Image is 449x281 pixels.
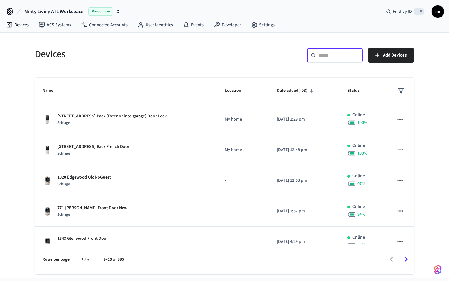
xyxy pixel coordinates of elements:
[57,205,127,211] p: 771 [PERSON_NAME] Front Door New
[225,86,249,96] span: Location
[57,113,167,120] p: [STREET_ADDRESS] Back (Exterior into garage) Door Lock
[352,234,365,241] p: Online
[57,144,129,150] p: [STREET_ADDRESS] Back French Door
[225,116,262,123] p: My home
[246,19,280,31] a: Settings
[357,150,368,156] span: 100 %
[347,86,368,96] span: Status
[414,8,424,15] span: ⌘ K
[76,19,133,31] a: Connected Accounts
[42,86,61,96] span: Name
[57,174,111,181] p: 1020 Edgewood Ofc NoGuest
[57,151,70,156] span: Schlage
[57,212,70,217] span: Schlage
[103,256,124,263] p: 1–10 of 395
[399,252,413,267] button: Go to next page
[225,177,262,184] p: -
[277,208,332,214] p: [DATE] 1:32 pm
[381,6,429,17] div: Find by ID⌘ K
[42,145,52,155] img: Yale Assure Touchscreen Wifi Smart Lock, Satin Nickel, Front
[393,8,412,15] span: Find by ID
[1,19,34,31] a: Devices
[277,116,332,123] p: [DATE] 1:29 pm
[352,204,365,210] p: Online
[368,48,414,63] button: Add Devices
[432,5,444,18] button: nn
[57,120,70,126] span: Schlage
[24,8,83,15] span: Minty Living ATL Workspace
[277,239,332,245] p: [DATE] 4:29 pm
[42,237,52,247] img: Schlage Sense Smart Deadbolt with Camelot Trim, Front
[225,208,262,214] p: -
[277,177,332,184] p: [DATE] 12:03 pm
[383,51,407,59] span: Add Devices
[277,147,332,153] p: [DATE] 12:48 pm
[34,19,76,31] a: ACS Systems
[42,256,71,263] p: Rows per page:
[225,239,262,245] p: -
[277,86,316,96] span: Date added(-03)
[42,206,52,216] img: Schlage Sense Smart Deadbolt with Camelot Trim, Front
[352,142,365,149] p: Online
[57,235,108,242] p: 1543 Glenwood Front Door
[357,181,365,187] span: 97 %
[88,7,113,16] span: Production
[357,211,365,218] span: 94 %
[434,265,442,275] img: SeamLogoGradient.69752ec5.svg
[57,243,70,248] span: Schlage
[352,173,365,180] p: Online
[432,6,443,17] span: nn
[133,19,178,31] a: User Identities
[352,112,365,118] p: Online
[35,48,221,61] h5: Devices
[78,255,93,264] div: 10
[225,147,262,153] p: My home
[178,19,209,31] a: Events
[357,242,365,248] span: 99 %
[42,115,52,125] img: Yale Assure Touchscreen Wifi Smart Lock, Satin Nickel, Front
[42,176,52,186] img: Schlage Sense Smart Deadbolt with Camelot Trim, Front
[209,19,246,31] a: Developer
[357,120,368,126] span: 100 %
[57,181,70,187] span: Schlage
